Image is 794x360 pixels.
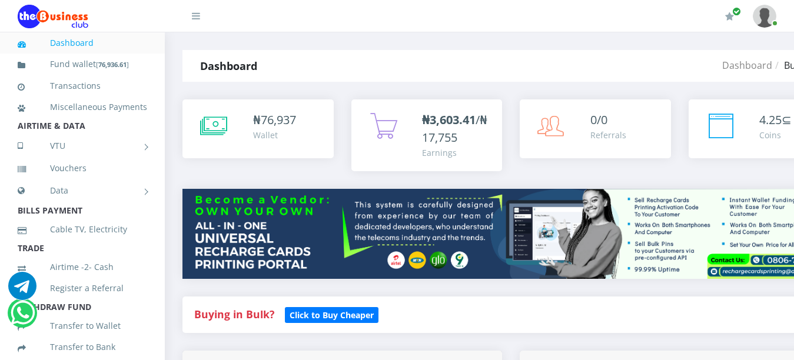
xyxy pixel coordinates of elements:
[520,99,671,158] a: 0/0 Referrals
[182,99,334,158] a: ₦76,937 Wallet
[18,155,147,182] a: Vouchers
[732,7,741,16] span: Renew/Upgrade Subscription
[422,112,476,128] b: ₦3,603.41
[11,308,35,327] a: Chat for support
[590,112,607,128] span: 0/0
[18,275,147,302] a: Register a Referral
[722,59,772,72] a: Dashboard
[18,131,147,161] a: VTU
[759,111,792,129] div: ⊆
[351,99,503,171] a: ₦3,603.41/₦17,755 Earnings
[261,112,296,128] span: 76,937
[18,254,147,281] a: Airtime -2- Cash
[759,129,792,141] div: Coins
[18,29,147,56] a: Dashboard
[422,146,491,159] div: Earnings
[18,176,147,205] a: Data
[98,60,127,69] b: 76,936.61
[725,12,734,21] i: Renew/Upgrade Subscription
[8,281,36,300] a: Chat for support
[422,112,487,145] span: /₦17,755
[285,307,378,321] a: Click to Buy Cheaper
[96,60,129,69] small: [ ]
[253,111,296,129] div: ₦
[200,59,257,73] strong: Dashboard
[253,129,296,141] div: Wallet
[759,112,782,128] span: 4.25
[18,94,147,121] a: Miscellaneous Payments
[18,5,88,28] img: Logo
[290,309,374,321] b: Click to Buy Cheaper
[18,216,147,243] a: Cable TV, Electricity
[590,129,626,141] div: Referrals
[18,312,147,339] a: Transfer to Wallet
[18,72,147,99] a: Transactions
[18,51,147,78] a: Fund wallet[76,936.61]
[194,307,274,321] strong: Buying in Bulk?
[753,5,776,28] img: User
